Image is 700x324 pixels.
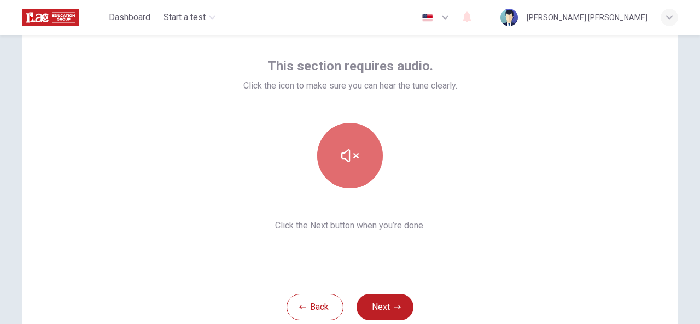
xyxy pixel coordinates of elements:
[159,8,220,27] button: Start a test
[267,57,433,75] span: This section requires audio.
[421,14,434,22] img: en
[287,294,343,320] button: Back
[164,11,206,24] span: Start a test
[357,294,413,320] button: Next
[22,7,79,28] img: ILAC logo
[527,11,647,24] div: [PERSON_NAME] [PERSON_NAME]
[243,219,457,232] span: Click the Next button when you’re done.
[104,8,155,27] button: Dashboard
[109,11,150,24] span: Dashboard
[243,79,457,92] span: Click the icon to make sure you can hear the tune clearly.
[500,9,518,26] img: Profile picture
[22,7,104,28] a: ILAC logo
